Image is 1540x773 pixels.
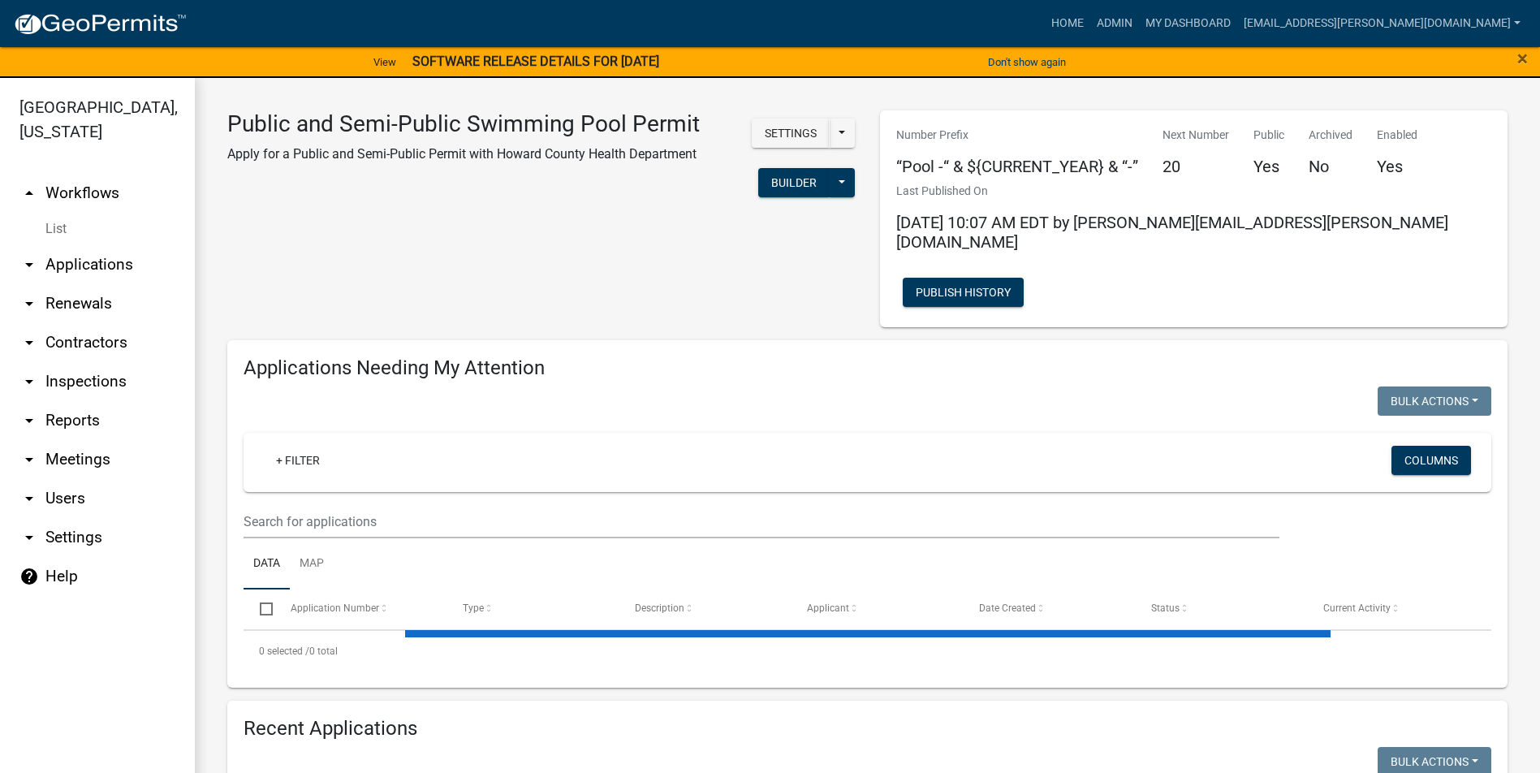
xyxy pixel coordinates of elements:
i: help [19,567,39,586]
a: View [367,49,403,76]
span: 0 selected / [259,646,309,657]
a: Admin [1090,8,1139,39]
button: Columns [1391,446,1471,475]
datatable-header-cell: Status [1135,589,1307,628]
datatable-header-cell: Application Number [274,589,446,628]
div: 0 total [244,631,1491,672]
span: × [1517,47,1528,70]
i: arrow_drop_up [19,184,39,203]
span: Current Activity [1322,602,1390,614]
a: Map [290,538,334,590]
h4: Applications Needing My Attention [244,356,1491,380]
i: arrow_drop_down [19,450,39,469]
datatable-header-cell: Type [446,589,619,628]
p: Public [1253,127,1284,144]
a: [EMAIL_ADDRESS][PERSON_NAME][DOMAIN_NAME] [1237,8,1527,39]
span: Description [634,602,684,614]
i: arrow_drop_down [19,411,39,430]
p: Archived [1309,127,1352,144]
h3: Public and Semi-Public Swimming Pool Permit [227,110,700,138]
h5: Yes [1253,157,1284,176]
wm-modal-confirm: Workflow Publish History [903,287,1024,300]
h5: No [1309,157,1352,176]
datatable-header-cell: Applicant [791,589,963,628]
datatable-header-cell: Date Created [963,589,1135,628]
p: Last Published On [896,183,1492,200]
datatable-header-cell: Select [244,589,274,628]
button: Publish History [903,278,1024,307]
span: Type [463,602,484,614]
button: Builder [758,168,830,197]
input: Search for applications [244,505,1279,538]
i: arrow_drop_down [19,528,39,547]
i: arrow_drop_down [19,333,39,352]
i: arrow_drop_down [19,294,39,313]
h5: 20 [1163,157,1229,176]
a: Home [1045,8,1090,39]
i: arrow_drop_down [19,255,39,274]
i: arrow_drop_down [19,489,39,508]
strong: SOFTWARE RELEASE DETAILS FOR [DATE] [412,54,659,69]
a: My Dashboard [1139,8,1237,39]
datatable-header-cell: Current Activity [1307,589,1479,628]
span: Status [1150,602,1179,614]
h5: “Pool -“ & ${CURRENT_YEAR} & “-” [896,157,1138,176]
span: Application Number [291,602,379,614]
datatable-header-cell: Description [619,589,791,628]
span: [DATE] 10:07 AM EDT by [PERSON_NAME][EMAIL_ADDRESS][PERSON_NAME][DOMAIN_NAME] [896,213,1448,252]
p: Next Number [1163,127,1229,144]
p: Number Prefix [896,127,1138,144]
button: Close [1517,49,1528,68]
button: Bulk Actions [1378,386,1491,416]
a: + Filter [263,446,333,475]
p: Enabled [1377,127,1417,144]
span: Applicant [806,602,848,614]
button: Don't show again [981,49,1072,76]
button: Settings [752,119,830,148]
span: Date Created [978,602,1035,614]
h4: Recent Applications [244,717,1491,741]
i: arrow_drop_down [19,372,39,391]
p: Apply for a Public and Semi-Public Permit with Howard County Health Department [227,145,700,164]
a: Data [244,538,290,590]
h5: Yes [1377,157,1417,176]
